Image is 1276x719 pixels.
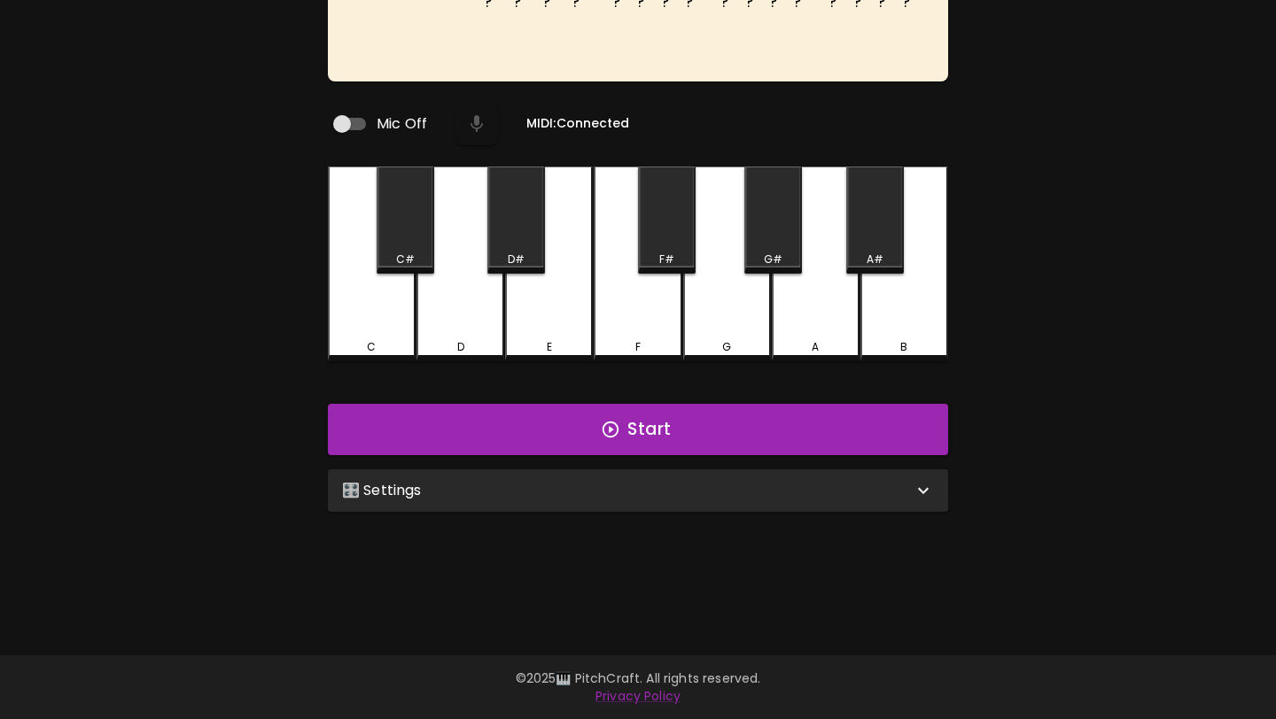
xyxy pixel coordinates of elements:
p: 🎛️ Settings [342,480,422,501]
button: Start [328,404,948,455]
div: C [367,339,376,355]
div: A# [867,251,883,267]
div: F# [659,251,674,267]
div: C# [396,251,415,267]
a: Privacy Policy [595,687,681,705]
div: G [722,339,731,355]
div: D [457,339,464,355]
span: Mic Off [377,113,427,135]
div: 🎛️ Settings [328,469,948,512]
div: B [900,339,907,355]
div: F [635,339,641,355]
div: A [812,339,819,355]
div: G# [764,251,782,267]
p: © 2025 🎹 PitchCraft. All rights reserved. [128,669,1148,687]
h6: MIDI: Connected [526,114,629,134]
div: E [547,339,552,355]
div: D# [508,251,525,267]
